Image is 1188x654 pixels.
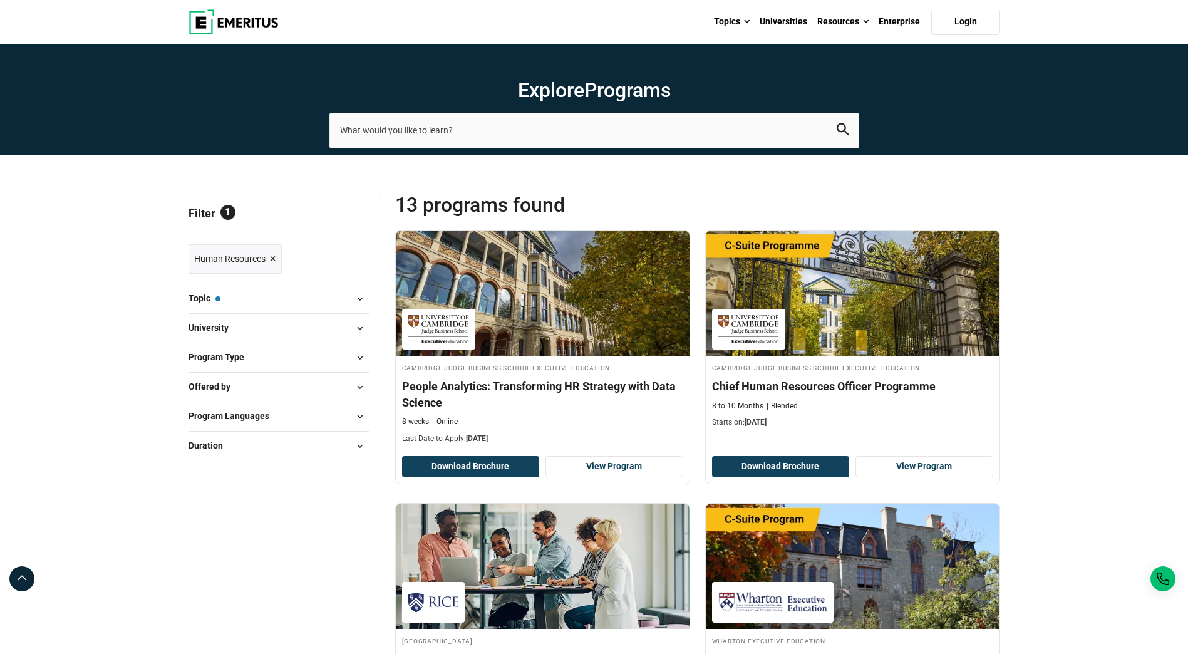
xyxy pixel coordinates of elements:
[402,362,683,373] h4: Cambridge Judge Business School Executive Education
[189,348,369,367] button: Program Type
[189,350,254,364] span: Program Type
[189,439,233,452] span: Duration
[270,250,276,268] span: ×
[402,635,683,646] h4: [GEOGRAPHIC_DATA]
[189,407,369,426] button: Program Languages
[189,319,369,338] button: University
[706,504,999,629] img: Chief Human Resources Officer (CHRO) Program | Online Human Resources Course
[745,418,767,427] span: [DATE]
[584,78,671,102] span: Programs
[712,417,993,428] p: Starts on:
[396,231,690,356] img: People Analytics: Transforming HR Strategy with Data Science | Online Data Science and Analytics ...
[931,9,1000,35] a: Login
[545,456,683,477] a: View Program
[408,315,469,343] img: Cambridge Judge Business School Executive Education
[189,192,369,234] p: Filter
[712,456,850,477] button: Download Brochure
[837,123,849,138] button: search
[712,362,993,373] h4: Cambridge Judge Business School Executive Education
[189,409,279,423] span: Program Languages
[837,127,849,138] a: search
[718,588,827,616] img: Wharton Executive Education
[220,205,235,220] span: 1
[194,252,266,266] span: Human Resources
[189,244,282,274] a: Human Resources ×
[408,588,458,616] img: Rice University
[712,378,993,394] h4: Chief Human Resources Officer Programme
[402,456,540,477] button: Download Brochure
[402,417,429,427] p: 8 weeks
[767,401,798,412] p: Blended
[712,635,993,646] h4: Wharton Executive Education
[189,378,369,397] button: Offered by
[189,289,369,308] button: Topic
[189,321,239,335] span: University
[329,78,859,103] h1: Explore
[706,231,999,435] a: Product Design and Innovation Course by Cambridge Judge Business School Executive Education - Sep...
[466,434,488,443] span: [DATE]
[432,417,458,427] p: Online
[331,207,369,223] a: Reset all
[706,231,999,356] img: Chief Human Resources Officer Programme | Online Product Design and Innovation Course
[189,380,240,393] span: Offered by
[189,291,220,305] span: Topic
[402,378,683,410] h4: People Analytics: Transforming HR Strategy with Data Science
[396,504,690,629] img: Professional Certificate in Human Resources Management | Online Human Resources Course
[396,231,690,450] a: Data Science and Analytics Course by Cambridge Judge Business School Executive Education - Septem...
[402,433,683,444] p: Last Date to Apply:
[189,437,369,455] button: Duration
[718,315,779,343] img: Cambridge Judge Business School Executive Education
[395,192,698,217] span: 13 Programs found
[712,401,763,412] p: 8 to 10 Months
[329,113,859,148] input: search-page
[855,456,993,477] a: View Program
